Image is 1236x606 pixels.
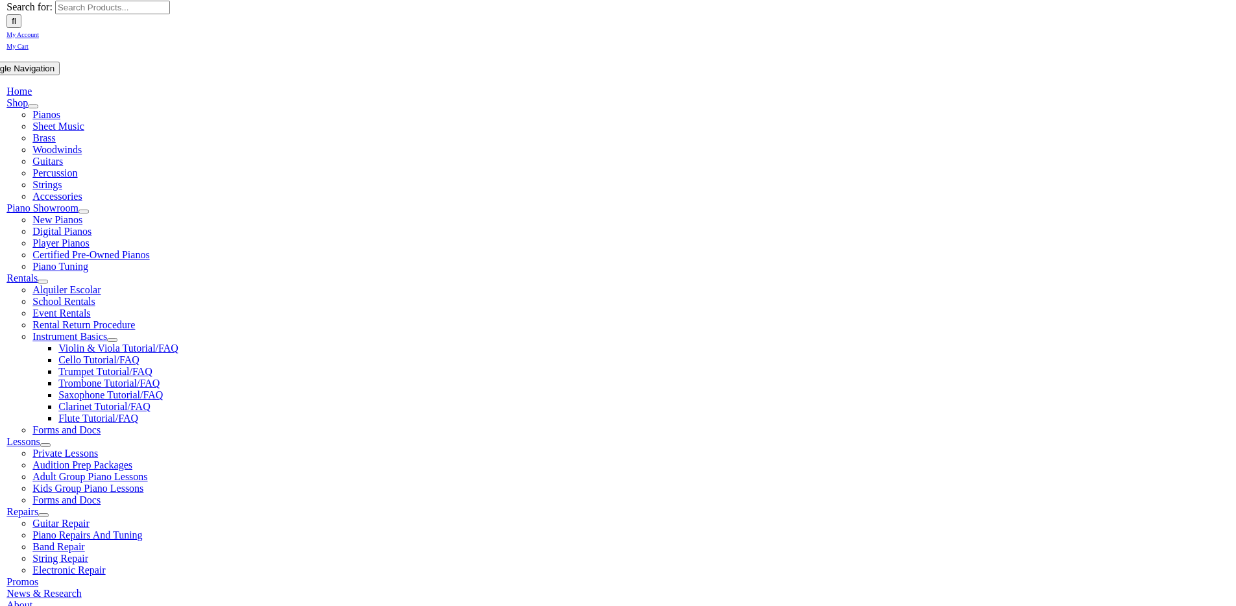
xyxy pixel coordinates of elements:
[6,506,38,517] a: Repairs
[6,40,29,51] a: My Cart
[32,331,107,342] a: Instrument Basics
[6,202,79,213] a: Piano Showroom
[58,389,163,400] a: Saxophone Tutorial/FAQ
[6,31,39,38] span: My Account
[32,296,95,307] a: School Rentals
[6,97,28,108] a: Shop
[40,443,51,447] button: Open submenu of Lessons
[32,284,101,295] a: Alquiler Escolar
[6,86,32,97] a: Home
[38,280,48,284] button: Open submenu of Rentals
[55,1,170,14] input: Search Products...
[32,459,132,470] a: Audition Prep Packages
[58,413,138,424] a: Flute Tutorial/FAQ
[107,338,117,342] button: Open submenu of Instrument Basics
[32,109,60,120] a: Pianos
[32,156,63,167] a: Guitars
[6,43,29,50] span: My Cart
[32,167,77,178] a: Percussion
[6,1,53,12] span: Search for:
[32,261,88,272] a: Piano Tuning
[32,424,101,435] a: Forms and Docs
[32,494,101,505] a: Forms and Docs
[28,104,38,108] button: Open submenu of Shop
[58,378,160,389] a: Trombone Tutorial/FAQ
[32,564,105,576] a: Electronic Repair
[58,366,152,377] a: Trumpet Tutorial/FAQ
[6,576,38,587] a: Promos
[32,553,88,564] a: String Repair
[6,436,40,447] a: Lessons
[6,588,82,599] a: News & Research
[32,121,84,132] a: Sheet Music
[32,191,82,202] a: Accessories
[32,308,90,319] a: Event Rentals
[32,319,135,330] a: Rental Return Procedure
[32,483,143,494] a: Kids Group Piano Lessons
[32,214,82,225] a: New Pianos
[58,343,178,354] a: Violin & Viola Tutorial/FAQ
[58,354,139,365] a: Cello Tutorial/FAQ
[6,273,38,284] a: Rentals
[32,237,90,248] a: Player Pianos
[32,448,98,459] a: Private Lessons
[32,179,62,190] a: Strings
[32,226,91,237] a: Digital Pianos
[32,541,84,552] a: Band Repair
[6,28,39,39] a: My Account
[32,518,90,529] a: Guitar Repair
[32,132,56,143] a: Brass
[6,14,21,28] input: Search
[32,144,82,155] a: Woodwinds
[38,513,49,517] button: Open submenu of Repairs
[32,529,142,540] a: Piano Repairs And Tuning
[32,471,147,482] a: Adult Group Piano Lessons
[32,249,149,260] a: Certified Pre-Owned Pianos
[58,401,151,412] a: Clarinet Tutorial/FAQ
